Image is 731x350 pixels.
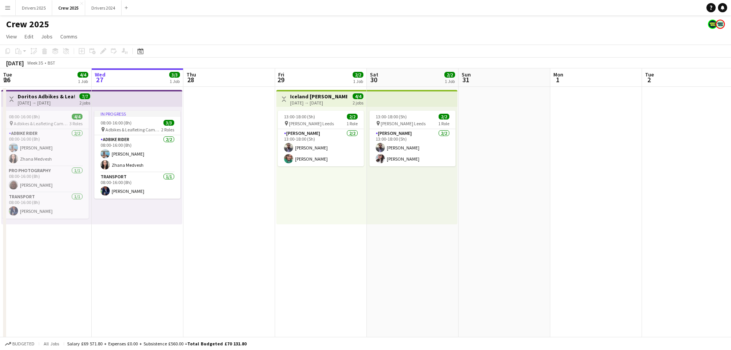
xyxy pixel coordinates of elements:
[438,121,449,126] span: 1 Role
[60,33,78,40] span: Comms
[163,120,174,126] span: 3/3
[353,78,363,84] div: 1 Job
[353,99,363,106] div: 2 jobs
[370,111,455,166] app-job-card: 13:00-18:00 (5h)2/2 [PERSON_NAME] Leeds1 Role[PERSON_NAME]2/213:00-18:00 (5h)[PERSON_NAME][PERSON...
[78,72,88,78] span: 4/4
[187,341,246,347] span: Total Budgeted £70 131.80
[69,121,83,126] span: 3 Roles
[353,72,363,78] span: 2/2
[645,71,654,78] span: Tue
[42,341,61,347] span: All jobs
[369,75,378,84] span: 30
[3,71,12,78] span: Tue
[101,120,132,126] span: 08:00-16:00 (8h)
[25,60,45,66] span: Week 35
[3,32,20,41] a: View
[2,75,12,84] span: 26
[18,93,75,100] h3: Doritos Adbikes & Leafleting Camden
[370,71,378,78] span: Sat
[644,75,654,84] span: 2
[716,20,725,29] app-user-avatar: Claire Stewart
[4,340,36,348] button: Budgeted
[94,135,180,173] app-card-role: Adbike Rider2/208:00-16:00 (8h)[PERSON_NAME]Zhana Medvesh
[370,129,455,166] app-card-role: [PERSON_NAME]2/213:00-18:00 (5h)[PERSON_NAME][PERSON_NAME]
[3,111,89,219] app-job-card: 08:00-16:00 (8h)4/4 Adbikes & Leafleting Camden3 RolesAdbike Rider2/208:00-16:00 (8h)[PERSON_NAME...
[284,114,315,119] span: 13:00-18:00 (5h)
[95,71,106,78] span: Wed
[170,78,180,84] div: 1 Job
[6,59,24,67] div: [DATE]
[78,78,88,84] div: 1 Job
[290,93,347,100] h3: Iceland [PERSON_NAME] Leeds
[18,100,75,106] div: [DATE] → [DATE]
[290,100,347,106] div: [DATE] → [DATE]
[161,127,174,133] span: 2 Roles
[12,341,35,347] span: Budgeted
[94,75,106,84] span: 27
[6,18,49,30] h1: Crew 2025
[289,121,334,126] span: [PERSON_NAME] Leeds
[445,78,455,84] div: 1 Job
[72,114,83,119] span: 4/4
[444,72,455,78] span: 2/2
[41,33,53,40] span: Jobs
[277,75,284,84] span: 29
[94,173,180,199] app-card-role: Transport1/108:00-16:00 (8h)[PERSON_NAME]
[67,341,246,347] div: Salary £69 571.80 + Expenses £0.00 + Subsistence £560.00 =
[278,129,364,166] app-card-role: [PERSON_NAME]2/213:00-18:00 (5h)[PERSON_NAME][PERSON_NAME]
[381,121,426,126] span: [PERSON_NAME] Leeds
[6,33,17,40] span: View
[553,71,563,78] span: Mon
[21,32,36,41] a: Edit
[185,75,196,84] span: 28
[52,0,85,15] button: Crew 2025
[48,60,55,66] div: BST
[94,111,180,199] app-job-card: In progress08:00-16:00 (8h)3/3 Adbikes & Leafleting Camden2 RolesAdbike Rider2/208:00-16:00 (8h)[...
[16,0,52,15] button: Drivers 2025
[186,71,196,78] span: Thu
[439,114,449,119] span: 2/2
[708,20,717,29] app-user-avatar: Nicola Price
[3,129,89,166] app-card-role: Adbike Rider2/208:00-16:00 (8h)[PERSON_NAME]Zhana Medvesh
[3,192,89,219] app-card-role: Transport1/108:00-16:00 (8h)[PERSON_NAME]
[278,71,284,78] span: Fri
[353,93,363,99] span: 4/4
[79,99,90,106] div: 2 jobs
[25,33,33,40] span: Edit
[38,32,56,41] a: Jobs
[85,0,122,15] button: Drivers 2024
[79,93,90,99] span: 7/7
[347,114,358,119] span: 2/2
[347,121,358,126] span: 1 Role
[3,166,89,192] app-card-role: Pro Photography1/108:00-16:00 (8h)[PERSON_NAME]
[278,111,364,166] app-job-card: 13:00-18:00 (5h)2/2 [PERSON_NAME] Leeds1 Role[PERSON_NAME]2/213:00-18:00 (5h)[PERSON_NAME][PERSON...
[552,75,563,84] span: 1
[462,71,471,78] span: Sun
[460,75,471,84] span: 31
[94,111,180,117] div: In progress
[9,114,40,119] span: 08:00-16:00 (8h)
[169,72,180,78] span: 3/3
[57,32,81,41] a: Comms
[106,127,161,133] span: Adbikes & Leafleting Camden
[14,121,69,126] span: Adbikes & Leafleting Camden
[376,114,407,119] span: 13:00-18:00 (5h)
